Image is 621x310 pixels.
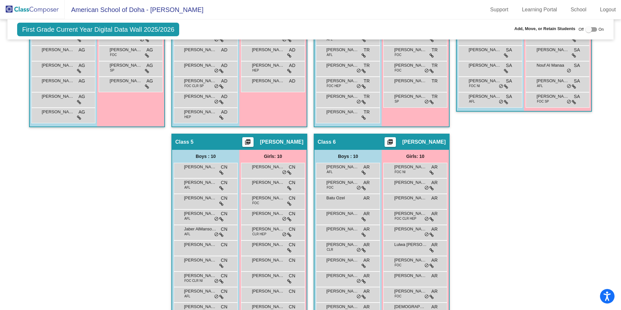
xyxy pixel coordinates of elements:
span: Lulwa [PERSON_NAME] [394,241,427,248]
span: [PERSON_NAME] [394,78,427,84]
span: [PERSON_NAME] [326,62,359,69]
span: do_not_disturb_alt [214,279,219,284]
span: AFL [184,294,190,299]
span: [PERSON_NAME] [110,62,142,69]
span: AG [79,93,85,100]
span: CN [289,226,295,233]
span: AFL [327,52,332,57]
span: CN [221,179,227,186]
a: School [565,5,592,15]
span: do_not_disturb_alt [424,185,429,191]
span: [PERSON_NAME] [394,164,427,170]
button: Print Students Details [385,137,396,147]
span: [PERSON_NAME] [326,272,359,279]
span: SA [574,78,580,84]
span: AR [364,226,370,233]
span: AFL [537,83,543,88]
span: do_not_disturb_alt [282,37,287,42]
span: [PERSON_NAME] [394,62,427,69]
span: AG [79,62,85,69]
span: AD [289,78,295,84]
span: [PERSON_NAME] [537,47,569,53]
span: SA [506,62,512,69]
span: AR [364,179,370,186]
span: First Grade Current Year Digital Data Wall 2025/2026 [17,23,179,36]
span: CN [289,179,295,186]
span: AR [364,257,370,264]
span: TR [431,93,438,100]
span: FOC [252,201,259,205]
span: [PERSON_NAME] [184,78,216,84]
span: [PERSON_NAME] [326,226,359,232]
span: AR [364,272,370,279]
span: HEP [252,68,259,73]
span: [PERSON_NAME] [394,210,427,217]
span: [PERSON_NAME] [252,272,284,279]
span: [PERSON_NAME] [184,62,216,69]
span: [PERSON_NAME] [326,257,359,263]
span: FOC [395,68,401,73]
span: AG [79,109,85,116]
span: CN [289,257,295,264]
span: HEP [184,115,191,119]
span: do_not_disturb_alt [356,68,361,73]
span: AR [364,195,370,202]
span: FOC [395,263,401,268]
span: [PERSON_NAME] [252,257,284,263]
span: TR [431,47,438,53]
span: [PERSON_NAME] [42,62,74,69]
span: AD [221,62,227,69]
span: SA [574,93,580,100]
div: Girls: 10 [382,150,449,163]
span: Add, Move, or Retain Students [514,26,575,32]
div: Boys : 10 [314,150,382,163]
span: SA [506,47,512,53]
span: do_not_disturb_alt [424,216,429,222]
span: [PERSON_NAME] [184,241,216,248]
span: [PERSON_NAME] [42,93,74,100]
span: [PERSON_NAME] [PERSON_NAME] [326,179,359,186]
span: [PERSON_NAME] [326,109,359,115]
span: [PERSON_NAME] [184,179,216,186]
span: [PERSON_NAME] [184,47,216,53]
span: do_not_disturb_alt [282,216,287,222]
span: [PERSON_NAME] [326,304,359,310]
span: AD [221,109,227,116]
span: do_not_disturb_alt [214,216,219,222]
span: Class 6 [318,139,336,145]
span: FOC [110,52,117,57]
span: do_not_disturb_alt [567,99,571,105]
span: AFL [184,216,190,221]
span: [PERSON_NAME] [252,288,284,294]
span: do_not_disturb_alt [214,232,219,237]
span: CN [221,241,227,248]
span: [PERSON_NAME] [326,288,359,294]
span: [PERSON_NAME] [469,47,501,53]
span: American School of Doha - [PERSON_NAME] [65,5,203,15]
span: TR [364,62,370,69]
span: AR [431,241,438,248]
span: [PERSON_NAME] [394,288,427,294]
span: SA [506,93,512,100]
span: [PERSON_NAME] [PERSON_NAME] [184,257,216,263]
span: [PERSON_NAME] [184,210,216,217]
span: [PERSON_NAME] [326,93,359,100]
span: [PERSON_NAME] [326,164,359,170]
span: [PERSON_NAME] [252,304,284,310]
span: CN [221,288,227,295]
span: TR [364,78,370,84]
span: CN [221,210,227,217]
a: Logout [595,5,621,15]
span: [PERSON_NAME] [537,78,569,84]
span: [PERSON_NAME] [184,272,216,279]
span: do_not_disturb_alt [567,84,571,89]
span: AD [221,47,227,53]
span: SP [395,99,399,104]
span: CN [289,210,295,217]
span: do_not_disturb_alt [499,99,503,105]
span: [PERSON_NAME] [326,241,359,248]
span: [PERSON_NAME] [184,304,216,310]
span: AR [431,195,438,202]
span: do_not_disturb_alt [424,232,429,237]
span: [PERSON_NAME] [537,93,569,100]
